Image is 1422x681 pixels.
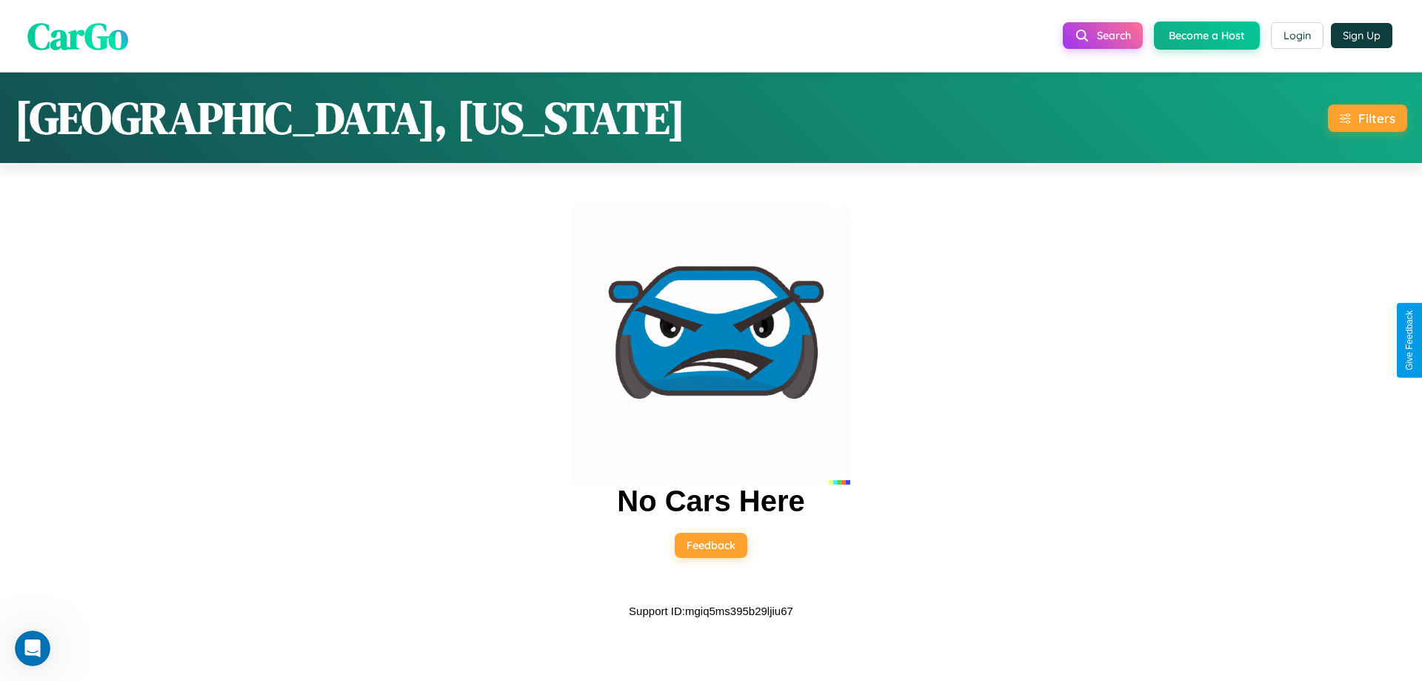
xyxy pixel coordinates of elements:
h1: [GEOGRAPHIC_DATA], [US_STATE] [15,87,685,148]
span: CarGo [27,10,128,61]
div: Filters [1358,110,1395,126]
p: Support ID: mgiq5ms395b29ljiu67 [629,601,793,621]
div: Give Feedback [1404,310,1415,371]
span: Search [1097,29,1131,42]
button: Feedback [675,533,747,558]
img: car [572,206,850,485]
button: Search [1063,22,1143,49]
iframe: Intercom live chat [15,631,50,666]
button: Login [1271,22,1323,49]
button: Sign Up [1331,23,1392,48]
h2: No Cars Here [617,485,804,518]
button: Become a Host [1154,21,1260,50]
button: Filters [1328,104,1407,132]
